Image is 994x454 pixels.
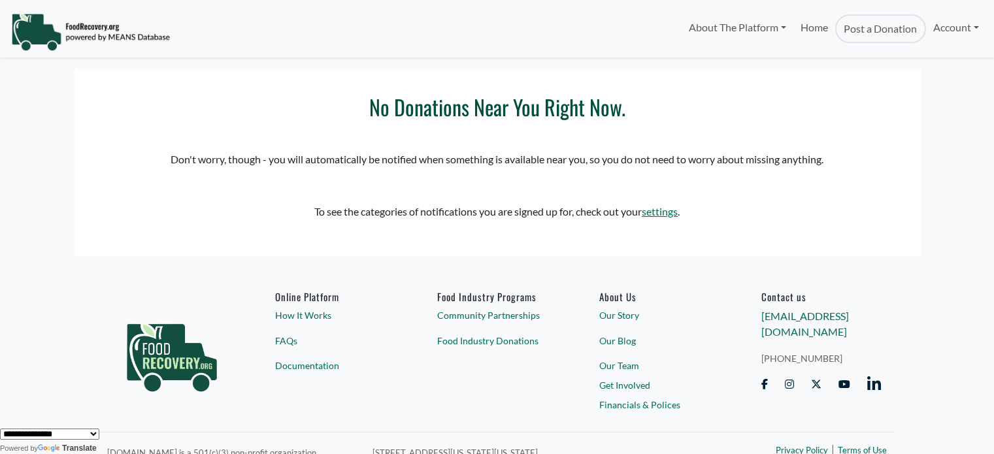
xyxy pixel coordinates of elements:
a: Our Blog [599,334,719,348]
a: Translate [38,444,97,453]
a: About The Platform [681,14,793,41]
a: Home [793,14,835,43]
a: FAQs [275,334,395,348]
a: How It Works [275,308,395,322]
a: Our Team [599,359,719,372]
h6: Online Platform [275,291,395,302]
img: food_recovery_green_logo-76242d7a27de7ed26b67be613a865d9c9037ba317089b267e0515145e5e51427.png [113,291,231,415]
a: [EMAIL_ADDRESS][DOMAIN_NAME] [761,310,849,338]
a: About Us [599,291,719,302]
a: Account [926,14,986,41]
h6: Contact us [761,291,881,302]
img: NavigationLogo_FoodRecovery-91c16205cd0af1ed486a0f1a7774a6544ea792ac00100771e7dd3ec7c0e58e41.png [11,12,170,52]
a: Food Industry Donations [437,334,557,348]
h6: Food Industry Programs [437,291,557,302]
a: Documentation [275,359,395,372]
a: [PHONE_NUMBER] [761,351,881,365]
a: Get Involved [599,378,719,392]
a: Our Story [599,308,719,322]
a: Financials & Polices [599,398,719,412]
a: Community Partnerships [437,308,557,322]
a: Post a Donation [835,14,925,43]
a: settings [642,205,678,218]
h2: No Donations Near You Right Now. [100,95,895,120]
p: To see the categories of notifications you are signed up for, check out your . [100,204,895,219]
img: Google Translate [38,444,62,453]
p: Don't worry, though - you will automatically be notified when something is available near you, so... [100,152,895,167]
